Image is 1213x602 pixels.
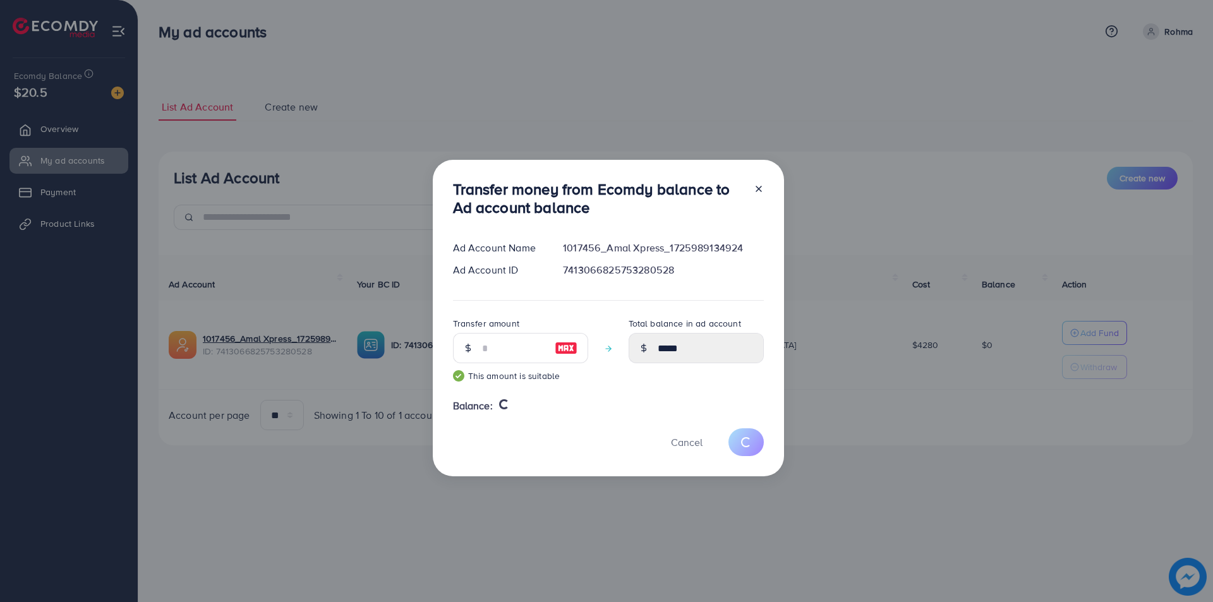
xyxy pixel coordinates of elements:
[453,370,464,382] img: guide
[629,317,741,330] label: Total balance in ad account
[443,263,553,277] div: Ad Account ID
[671,435,703,449] span: Cancel
[453,370,588,382] small: This amount is suitable
[553,241,773,255] div: 1017456_Amal Xpress_1725989134924
[655,428,718,455] button: Cancel
[453,399,493,413] span: Balance:
[443,241,553,255] div: Ad Account Name
[555,340,577,356] img: image
[453,317,519,330] label: Transfer amount
[453,180,744,217] h3: Transfer money from Ecomdy balance to Ad account balance
[553,263,773,277] div: 7413066825753280528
